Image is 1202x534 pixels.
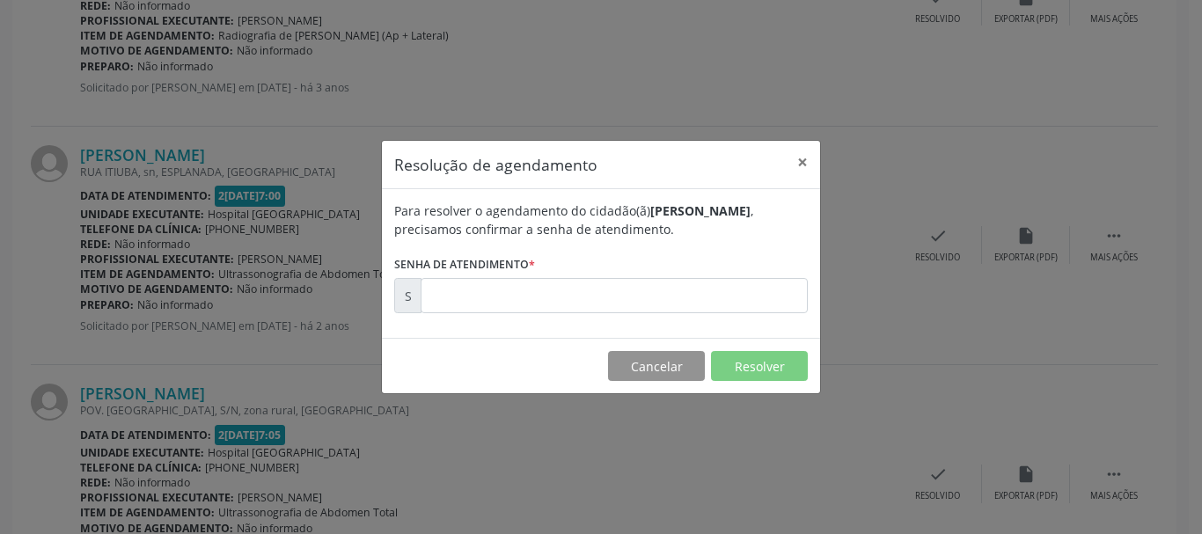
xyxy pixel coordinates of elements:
[394,153,597,176] h5: Resolução de agendamento
[394,201,808,238] div: Para resolver o agendamento do cidadão(ã) , precisamos confirmar a senha de atendimento.
[608,351,705,381] button: Cancelar
[650,202,751,219] b: [PERSON_NAME]
[394,278,421,313] div: S
[785,141,820,184] button: Close
[394,251,535,278] label: Senha de atendimento
[711,351,808,381] button: Resolver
